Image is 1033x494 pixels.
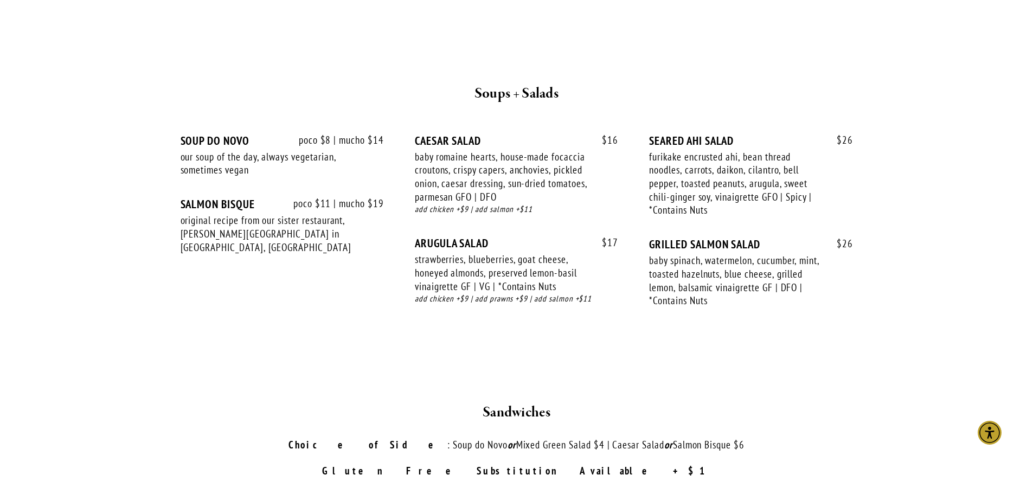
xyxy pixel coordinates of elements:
div: baby spinach, watermelon, cucumber, mint, toasted hazelnuts, blue cheese, grilled lemon, balsamic... [649,254,822,307]
span: $ [837,133,842,146]
span: $ [602,236,607,249]
div: strawberries, blueberries, goat cheese, honeyed almonds, preserved lemon-basil vinaigrette GF | V... [415,253,587,293]
strong: Sandwiches [483,403,550,422]
span: 16 [591,134,618,146]
em: or [664,438,673,451]
div: Accessibility Menu [978,421,1002,445]
div: baby romaine hearts, house-made focaccia croutons, crispy capers, anchovies, pickled onion, caesa... [415,150,587,204]
span: poco $11 | mucho $19 [283,197,384,210]
span: 26 [826,238,853,250]
div: SOUP DO NOVO [181,134,384,147]
div: original recipe from our sister restaurant, [PERSON_NAME][GEOGRAPHIC_DATA] in [GEOGRAPHIC_DATA], ... [181,214,353,254]
div: add chicken +$9 | add prawns +$9 | add salmon +$11 [415,293,618,305]
strong: Soups + Salads [474,84,559,103]
span: 26 [826,134,853,146]
span: $ [602,133,607,146]
div: ARUGULA SALAD [415,236,618,250]
div: GRILLED SALMON SALAD [649,238,852,251]
div: SALMON BISQUE [181,197,384,211]
span: 17 [591,236,618,249]
div: CAESAR SALAD [415,134,618,147]
div: SEARED AHI SALAD [649,134,852,147]
div: our soup of the day, always vegetarian, sometimes vegan [181,150,353,177]
strong: Choice of Side [288,438,447,451]
span: $ [837,237,842,250]
strong: Gluten Free Substitution Available +$1 [322,464,711,477]
p: : Soup do Novo Mixed Green Salad $4 | Caesar Salad Salmon Bisque $6 [201,437,833,453]
div: furikake encrusted ahi, bean thread noodles, carrots, daikon, cilantro, bell pepper, toasted pean... [649,150,822,217]
em: or [508,438,516,451]
div: add chicken +$9 | add salmon +$11 [415,203,618,216]
span: poco $8 | mucho $14 [288,134,384,146]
